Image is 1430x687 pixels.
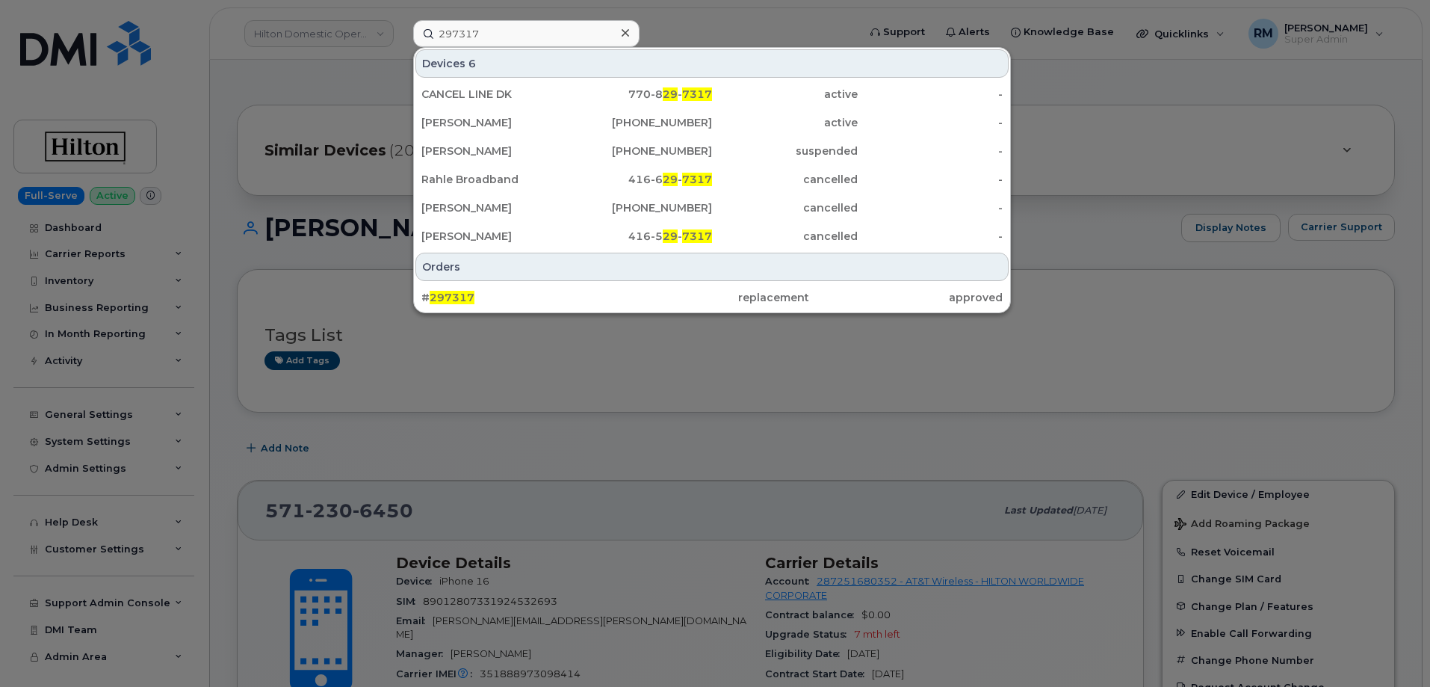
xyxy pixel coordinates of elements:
[421,144,567,158] div: [PERSON_NAME]
[858,172,1003,187] div: -
[682,173,712,186] span: 7317
[858,200,1003,215] div: -
[415,284,1009,311] a: #297317replacementapproved
[712,87,858,102] div: active
[809,290,1003,305] div: approved
[421,87,567,102] div: CANCEL LINE DK
[858,87,1003,102] div: -
[712,144,858,158] div: suspended
[615,290,808,305] div: replacement
[430,291,474,304] span: 297317
[415,109,1009,136] a: [PERSON_NAME][PHONE_NUMBER]active-
[682,87,712,101] span: 7317
[663,229,678,243] span: 29
[682,229,712,243] span: 7317
[567,172,713,187] div: 416-6 -
[663,87,678,101] span: 29
[858,115,1003,130] div: -
[415,166,1009,193] a: Rahle Broadband416-629-7317cancelled-
[567,87,713,102] div: 770-8 -
[858,144,1003,158] div: -
[415,49,1009,78] div: Devices
[712,172,858,187] div: cancelled
[421,200,567,215] div: [PERSON_NAME]
[468,56,476,71] span: 6
[421,115,567,130] div: [PERSON_NAME]
[421,229,567,244] div: [PERSON_NAME]
[421,290,615,305] div: #
[415,223,1009,250] a: [PERSON_NAME]416-529-7317cancelled-
[421,172,567,187] div: Rahle Broadband
[415,81,1009,108] a: CANCEL LINE DK770-829-7317active-
[567,200,713,215] div: [PHONE_NUMBER]
[415,138,1009,164] a: [PERSON_NAME][PHONE_NUMBER]suspended-
[663,173,678,186] span: 29
[858,229,1003,244] div: -
[712,200,858,215] div: cancelled
[1365,622,1419,676] iframe: Messenger Launcher
[567,115,713,130] div: [PHONE_NUMBER]
[712,115,858,130] div: active
[415,253,1009,281] div: Orders
[567,144,713,158] div: [PHONE_NUMBER]
[712,229,858,244] div: cancelled
[567,229,713,244] div: 416-5 -
[415,194,1009,221] a: [PERSON_NAME][PHONE_NUMBER]cancelled-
